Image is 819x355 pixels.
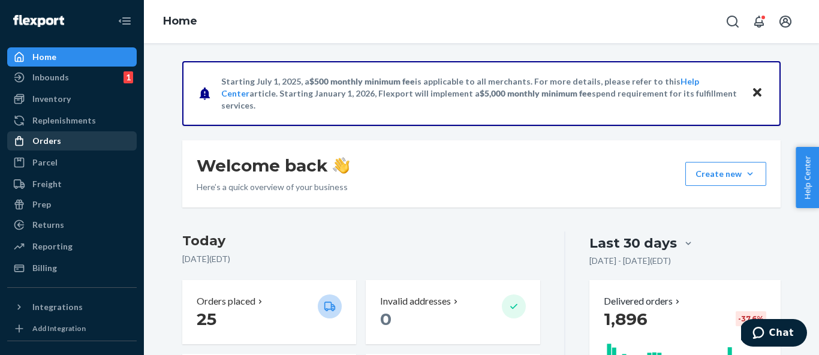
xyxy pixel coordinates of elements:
[113,9,137,33] button: Close Navigation
[741,319,807,349] iframe: Opens a widget where you can chat to one of our agents
[7,321,137,336] a: Add Integration
[736,311,766,326] div: -37.6 %
[182,280,356,344] button: Orders placed 25
[32,157,58,169] div: Parcel
[197,309,216,329] span: 25
[380,294,451,308] p: Invalid addresses
[7,131,137,151] a: Orders
[773,10,797,34] button: Open account menu
[7,297,137,317] button: Integrations
[13,15,64,27] img: Flexport logo
[221,76,740,112] p: Starting July 1, 2025, a is applicable to all merchants. For more details, please refer to this a...
[32,115,96,127] div: Replenishments
[7,111,137,130] a: Replenishments
[197,181,350,193] p: Here’s a quick overview of your business
[309,76,415,86] span: $500 monthly minimum fee
[7,153,137,172] a: Parcel
[7,47,137,67] a: Home
[182,231,540,251] h3: Today
[7,195,137,214] a: Prep
[749,85,765,102] button: Close
[197,294,255,308] p: Orders placed
[32,71,69,83] div: Inbounds
[7,68,137,87] a: Inbounds1
[480,88,592,98] span: $5,000 monthly minimum fee
[7,175,137,194] a: Freight
[32,178,62,190] div: Freight
[32,135,61,147] div: Orders
[32,51,56,63] div: Home
[796,147,819,208] button: Help Center
[380,309,392,329] span: 0
[604,294,682,308] button: Delivered orders
[366,280,540,344] button: Invalid addresses 0
[32,219,64,231] div: Returns
[333,157,350,174] img: hand-wave emoji
[589,255,671,267] p: [DATE] - [DATE] ( EDT )
[7,89,137,109] a: Inventory
[604,309,648,329] span: 1,896
[32,240,73,252] div: Reporting
[182,253,540,265] p: [DATE] ( EDT )
[7,258,137,278] a: Billing
[124,71,133,83] div: 1
[747,10,771,34] button: Open notifications
[32,198,51,210] div: Prep
[7,237,137,256] a: Reporting
[589,234,677,252] div: Last 30 days
[197,155,350,176] h1: Welcome back
[7,215,137,234] a: Returns
[163,14,197,28] a: Home
[32,262,57,274] div: Billing
[685,162,766,186] button: Create new
[32,93,71,105] div: Inventory
[721,10,745,34] button: Open Search Box
[153,4,207,39] ol: breadcrumbs
[32,323,86,333] div: Add Integration
[32,301,83,313] div: Integrations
